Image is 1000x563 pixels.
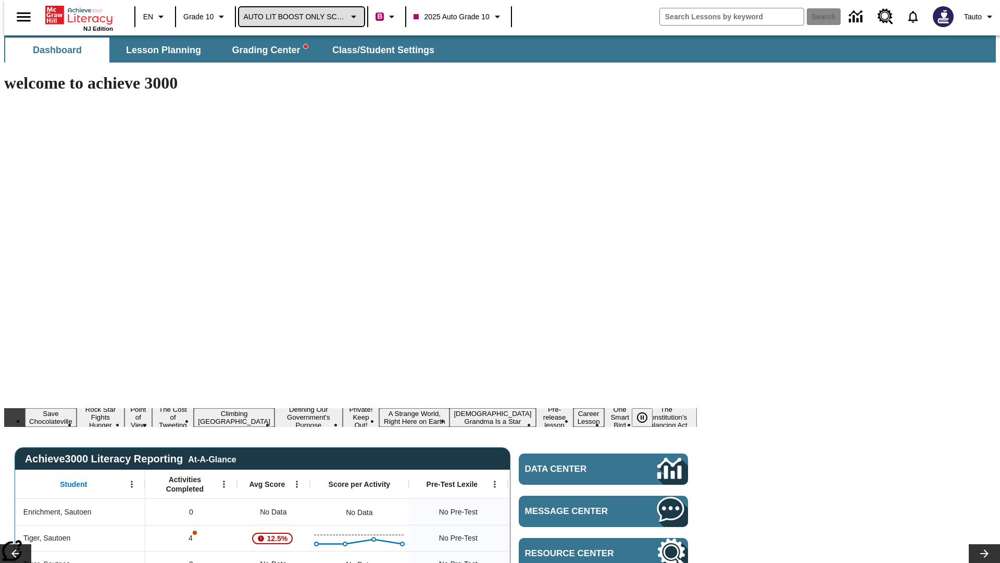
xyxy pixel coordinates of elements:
[487,476,503,492] button: Open Menu
[519,496,688,527] a: Message Center
[274,404,343,431] button: Slide 6 Defining Our Government's Purpose
[23,507,92,518] span: Enrichment, Sautoen
[83,26,113,32] span: NJ Edition
[237,525,310,551] div: , 12.5%, Attention! This student's Average First Try Score of 12.5% is below 65%, Tiger, Sautoen
[343,404,380,431] button: Slide 7 Private! Keep Out!
[216,476,232,492] button: Open Menu
[145,499,237,525] div: 0, Enrichment, Sautoen
[23,533,71,544] span: Tiger, Sautoen
[332,44,434,56] span: Class/Student Settings
[341,502,378,523] div: No Data, Enrichment, Sautoen
[964,11,982,22] span: Tauto
[289,476,305,492] button: Open Menu
[377,10,382,23] span: B
[232,44,307,56] span: Grading Center
[4,35,996,63] div: SubNavbar
[60,480,87,489] span: Student
[843,3,871,31] a: Data Center
[124,404,152,431] button: Slide 3 Point of View
[8,2,39,32] button: Open side menu
[243,11,346,22] span: AUTO LIT BOOST ONLY SCHOOL
[25,408,77,427] button: Slide 1 Save Chocolateville
[194,408,274,427] button: Slide 5 Climbing Mount Tai
[139,7,172,26] button: Language: EN, Select a language
[189,507,193,518] span: 0
[573,408,604,427] button: Slide 11 Career Lesson
[25,453,236,465] span: Achieve3000 Literacy Reporting
[143,11,153,22] span: EN
[379,408,449,427] button: Slide 8 A Strange World, Right Here on Earth
[124,476,140,492] button: Open Menu
[4,74,697,93] h1: welcome to achieve 3000
[183,11,214,22] span: Grade 10
[525,464,622,474] span: Data Center
[525,506,626,517] span: Message Center
[604,404,636,431] button: Slide 12 One Smart Bird
[371,7,402,26] button: Boost Class color is violet red. Change class color
[449,408,535,427] button: Slide 9 South Korean Grandma Is a Star
[899,3,927,30] a: Notifications
[519,454,688,485] a: Data Center
[439,507,478,518] span: No Pre-Test, Enrichment, Sautoen
[636,404,697,431] button: Slide 13 The Constitution's Balancing Act
[933,6,954,27] img: Avatar
[439,533,478,544] span: No Pre-Test, Tiger, Sautoen
[218,38,322,63] button: Grading Center
[324,38,443,63] button: Class/Student Settings
[329,480,391,489] span: Score per Activity
[179,7,232,26] button: Grade: Grade 10, Select a grade
[508,499,607,525] div: No Data, Enrichment, Sautoen
[45,5,113,26] a: Home
[77,404,124,431] button: Slide 2 Rock Star Fights Hunger
[145,525,237,551] div: 4, One or more Activity scores may be invalid., Tiger, Sautoen
[249,480,285,489] span: Avg Score
[660,8,804,25] input: search field
[151,475,219,494] span: Activities Completed
[5,38,109,63] button: Dashboard
[409,7,507,26] button: Class: 2025 Auto Grade 10, Select your class
[632,408,663,427] div: Pause
[237,499,310,525] div: No Data, Enrichment, Sautoen
[536,404,573,431] button: Slide 10 Pre-release lesson
[239,7,364,26] button: School: AUTO LIT BOOST ONLY SCHOOL, Select your school
[33,44,82,56] span: Dashboard
[969,544,1000,563] button: Lesson carousel, Next
[304,44,308,48] svg: writing assistant alert
[126,44,201,56] span: Lesson Planning
[525,548,626,559] span: Resource Center
[263,529,292,548] span: 12.5%
[960,7,1000,26] button: Profile/Settings
[255,501,292,523] span: No Data
[111,38,216,63] button: Lesson Planning
[4,38,444,63] div: SubNavbar
[632,408,653,427] button: Pause
[152,404,194,431] button: Slide 4 The Cost of Tweeting
[427,480,478,489] span: Pre-Test Lexile
[414,11,489,22] span: 2025 Auto Grade 10
[871,3,899,31] a: Resource Center, Will open in new tab
[187,533,195,544] p: 4
[188,453,236,464] div: At-A-Glance
[508,525,607,551] div: No Data, Tiger, Sautoen
[45,4,113,32] div: Home
[927,3,960,30] button: Select a new avatar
